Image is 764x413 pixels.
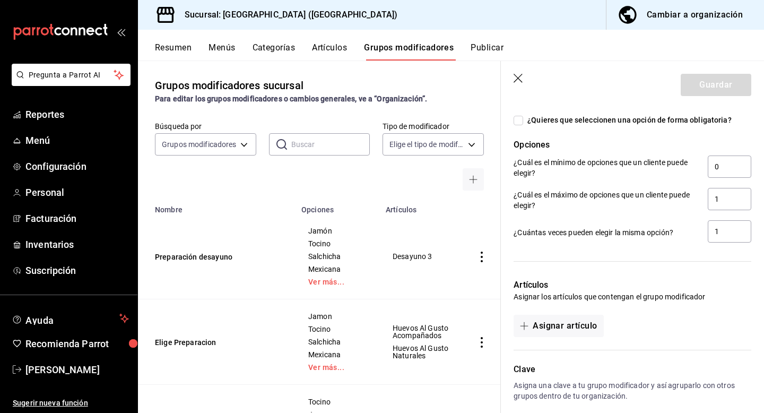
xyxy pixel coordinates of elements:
[138,199,295,214] th: Nombre
[25,312,115,325] span: Ayuda
[308,325,366,333] span: Tocino
[308,398,366,406] span: Tocino
[308,351,366,358] span: Mexicana
[25,263,129,278] span: Suscripción
[155,94,427,103] strong: Para editar los grupos modificadores o cambios generales, ve a “Organización”.
[291,134,370,155] input: Buscar
[25,185,129,200] span: Personal
[308,278,366,286] a: Ver más...
[514,190,699,211] p: ¿Cuál es el máximo de opciones que un cliente puede elegir?
[295,199,379,214] th: Opciones
[25,159,129,174] span: Configuración
[647,7,743,22] div: Cambiar a organización
[514,157,699,178] p: ¿Cuál es el mínimo de opciones que un cliente puede elegir?
[25,107,129,122] span: Reportes
[155,337,282,348] button: Elige Preparacion
[514,279,751,291] p: Artículos
[514,380,751,401] p: Asigna una clave a tu grupo modificador y así agruparlo con otros grupos dentro de tu organización.
[514,363,751,376] p: Clave
[476,252,487,262] button: actions
[25,237,129,252] span: Inventarios
[25,363,129,377] span: [PERSON_NAME]
[155,123,256,130] label: Búsqueda por
[117,28,125,36] button: open_drawer_menu
[209,42,235,61] button: Menús
[155,252,282,262] button: Preparación desayuno
[253,42,296,61] button: Categorías
[7,77,131,88] a: Pregunta a Parrot AI
[393,345,450,359] span: Huevos Al Gusto Naturales
[162,139,237,150] span: Grupos modificadores
[379,199,464,214] th: Artículos
[393,253,450,260] span: Desayuno 3
[308,364,366,371] a: Ver más...
[308,240,366,247] span: Tocino
[312,42,347,61] button: Artículos
[308,338,366,346] span: Salchicha
[389,139,464,150] span: Elige el tipo de modificador
[383,123,484,130] label: Tipo de modificador
[155,42,764,61] div: navigation tabs
[308,265,366,273] span: Mexicana
[25,337,129,351] span: Recomienda Parrot
[25,211,129,226] span: Facturación
[364,42,454,61] button: Grupos modificadores
[514,291,751,302] p: Asignar los artículos que contengan el grupo modificador
[176,8,397,21] h3: Sucursal: [GEOGRAPHIC_DATA] ([GEOGRAPHIC_DATA])
[29,70,114,81] span: Pregunta a Parrot AI
[523,115,732,126] span: ¿Quieres que seleccionen una opción de forma obligatoria?
[308,227,366,235] span: Jamón
[514,139,751,151] p: Opciones
[155,42,192,61] button: Resumen
[12,64,131,86] button: Pregunta a Parrot AI
[13,398,129,409] span: Sugerir nueva función
[471,42,503,61] button: Publicar
[393,324,450,339] span: Huevos Al Gusto Acompañados
[308,313,366,320] span: Jamon
[308,253,366,260] span: Salchicha
[155,78,303,93] div: Grupos modificadores sucursal
[25,133,129,148] span: Menú
[514,315,603,337] button: Asignar artículo
[476,337,487,348] button: actions
[514,227,699,238] p: ¿Cuántas veces pueden elegir la misma opción?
